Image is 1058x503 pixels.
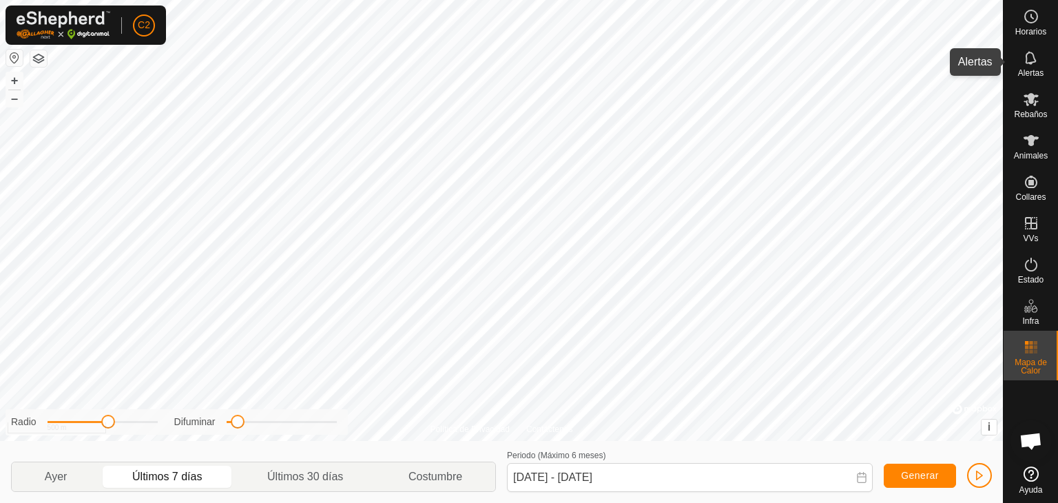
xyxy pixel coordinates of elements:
span: Estado [1018,276,1044,284]
button: i [982,420,997,435]
span: Infra [1022,317,1039,325]
button: Capas del Mapa [30,50,47,67]
span: Rebaños [1014,110,1047,119]
span: Ayuda [1019,486,1043,494]
a: Política de Privacidad [431,423,510,435]
span: Últimos 30 días [267,469,343,485]
span: Collares [1015,193,1046,201]
button: Restablecer Mapa [6,50,23,66]
span: Costumbre [408,469,462,485]
span: Animales [1014,152,1048,160]
label: Difuminar [174,415,216,429]
a: Ayuda [1004,461,1058,500]
div: Chat abierto [1010,420,1052,462]
button: + [6,72,23,89]
span: Generar [901,470,939,481]
span: Últimos 7 días [132,469,202,485]
span: C2 [138,18,150,32]
label: Periodo (Máximo 6 meses) [507,451,605,460]
span: Ayer [45,469,68,485]
span: Mapa de Calor [1007,358,1055,375]
span: Alertas [1018,69,1044,77]
button: Generar [884,464,956,488]
span: VVs [1023,234,1038,243]
label: Radio [11,415,37,429]
span: Horarios [1015,28,1046,36]
a: Contáctenos [526,423,572,435]
span: i [988,421,990,433]
button: – [6,90,23,107]
img: Logo Gallagher [17,11,110,39]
